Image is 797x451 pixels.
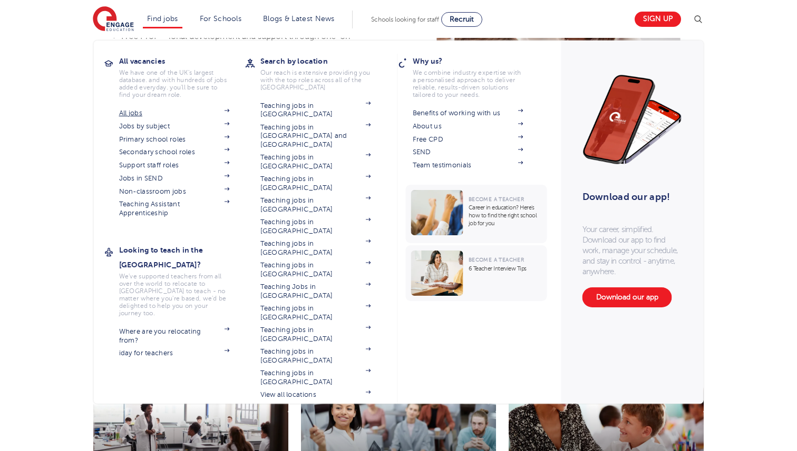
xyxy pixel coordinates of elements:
[119,200,230,217] a: Teaching Assistant Apprenticeship
[147,15,178,23] a: Find jobs
[582,185,678,208] h3: Download our app!
[93,6,134,33] img: Engage Education
[119,273,230,317] p: We've supported teachers from all over the world to relocate to [GEOGRAPHIC_DATA] to teach - no m...
[260,218,371,235] a: Teaching jobs in [GEOGRAPHIC_DATA]
[260,347,371,365] a: Teaching jobs in [GEOGRAPHIC_DATA]
[260,102,371,119] a: Teaching jobs in [GEOGRAPHIC_DATA]
[260,69,371,91] p: Our reach is extensive providing you with the top roles across all of the [GEOGRAPHIC_DATA]
[119,174,230,183] a: Jobs in SEND
[260,369,371,386] a: Teaching jobs in [GEOGRAPHIC_DATA]
[260,54,387,68] h3: Search by location
[371,16,439,23] span: Schools looking for staff
[260,239,371,257] a: Teaching jobs in [GEOGRAPHIC_DATA]
[413,122,523,131] a: About us
[119,187,230,196] a: Non-classroom jobs
[119,135,230,144] a: Primary school roles
[413,54,539,68] h3: Why us?
[119,148,230,156] a: Secondary school roles
[260,304,371,322] a: Teaching jobs in [GEOGRAPHIC_DATA]
[260,196,371,214] a: Teaching jobs in [GEOGRAPHIC_DATA]
[260,123,371,149] a: Teaching jobs in [GEOGRAPHIC_DATA] and [GEOGRAPHIC_DATA]
[582,287,672,307] a: Download our app
[119,54,246,68] h3: All vacancies
[413,54,539,98] a: Why us?We combine industry expertise with a personalised approach to deliver reliable, results-dr...
[260,175,371,192] a: Teaching jobs in [GEOGRAPHIC_DATA]
[469,265,542,273] p: 6 Teacher Interview Tips
[260,390,371,399] a: View all locations
[469,196,524,202] span: Become a Teacher
[413,135,523,144] a: Free CPD
[406,245,550,301] a: Become a Teacher6 Teacher Interview Tips
[450,15,474,23] span: Recruit
[469,204,542,227] p: Career in education? Here’s how to find the right school job for you
[260,153,371,171] a: Teaching jobs in [GEOGRAPHIC_DATA]
[119,54,246,98] a: All vacanciesWe have one of the UK's largest database. and with hundreds of jobs added everyday. ...
[263,15,335,23] a: Blogs & Latest News
[582,224,683,277] p: Your career, simplified. Download our app to find work, manage your schedule, and stay in control...
[119,349,230,357] a: iday for teachers
[413,109,523,117] a: Benefits of working with us
[119,243,246,317] a: Looking to teach in the [GEOGRAPHIC_DATA]?We've supported teachers from all over the world to rel...
[119,161,230,169] a: Support staff roles
[200,15,241,23] a: For Schools
[119,243,246,272] h3: Looking to teach in the [GEOGRAPHIC_DATA]?
[260,54,387,91] a: Search by locationOur reach is extensive providing you with the top roles across all of the [GEOG...
[260,326,371,343] a: Teaching jobs in [GEOGRAPHIC_DATA]
[260,261,371,278] a: Teaching jobs in [GEOGRAPHIC_DATA]
[260,283,371,300] a: Teaching Jobs in [GEOGRAPHIC_DATA]
[469,257,524,263] span: Become a Teacher
[441,12,482,27] a: Recruit
[635,12,681,27] a: Sign up
[119,327,230,345] a: Where are you relocating from?
[406,185,550,243] a: Become a TeacherCareer in education? Here’s how to find the right school job for you
[119,109,230,117] a: All jobs
[413,148,523,156] a: SEND
[119,122,230,131] a: Jobs by subject
[413,161,523,169] a: Team testimonials
[413,69,523,98] p: We combine industry expertise with a personalised approach to deliver reliable, results-driven so...
[119,69,230,98] p: We have one of the UK's largest database. and with hundreds of jobs added everyday. you'll be sur...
